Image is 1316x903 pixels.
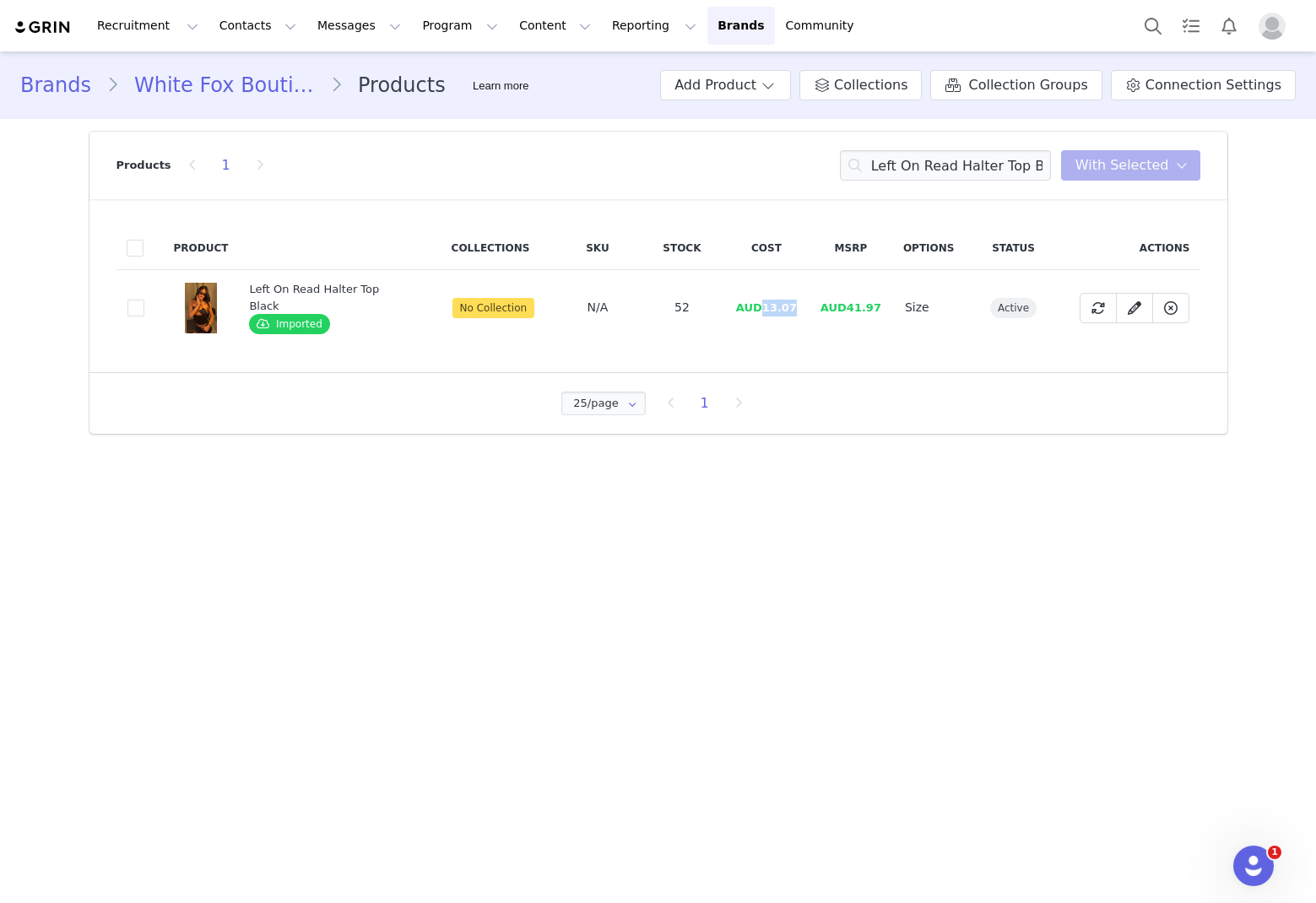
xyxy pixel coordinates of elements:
[1111,70,1296,100] a: Connection Settings
[116,157,171,174] p: Products
[509,7,601,45] button: Content
[469,78,532,95] div: Tooltip anchor
[602,7,707,45] button: Reporting
[588,300,609,314] span: N/A
[119,70,330,100] a: White Fox Boutique AUS
[1075,155,1169,176] span: With Selected
[893,226,972,270] th: Options
[412,7,508,45] button: Program
[87,7,209,45] button: Recruitment
[209,7,306,45] button: Contacts
[561,392,646,415] input: Select
[990,298,1037,318] span: active
[1145,75,1281,95] span: Connection Settings
[1248,13,1302,40] button: Profile
[905,299,960,316] div: Size
[452,298,535,318] span: No Collection
[968,75,1087,95] span: Collection Groups
[736,301,797,314] span: AUD13.07
[972,226,1056,270] th: Status
[1056,226,1200,270] th: Actions
[776,7,872,45] a: Community
[14,19,73,35] img: grin logo
[834,75,907,95] span: Collections
[1259,13,1286,40] img: placeholder-profile.jpg
[820,301,881,314] span: AUD41.97
[20,70,106,100] a: Brands
[640,226,724,270] th: Stock
[674,300,690,314] span: 52
[692,392,718,415] li: 1
[164,226,239,270] th: Product
[1061,150,1200,181] button: With Selected
[1268,846,1281,859] span: 1
[840,150,1051,181] input: Search products
[799,70,922,100] a: Collections
[707,7,774,45] a: Brands
[185,283,218,333] img: Flossie_LeftOnReadHalterTopandTrophyGirlPUShortBlack_1.jpg
[441,226,555,270] th: Collections
[809,226,893,270] th: MSRP
[930,70,1102,100] a: Collection Groups
[1135,7,1172,45] button: Search
[660,70,791,100] button: Add Product
[214,154,239,177] li: 1
[724,226,809,270] th: Cost
[1172,7,1210,45] a: Tasks
[1210,7,1248,45] button: Notifications
[249,314,329,334] span: Imported
[307,7,411,45] button: Messages
[555,226,640,270] th: SKU
[249,281,412,314] div: Left On Read Halter Top Black
[1233,846,1274,886] iframe: Intercom live chat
